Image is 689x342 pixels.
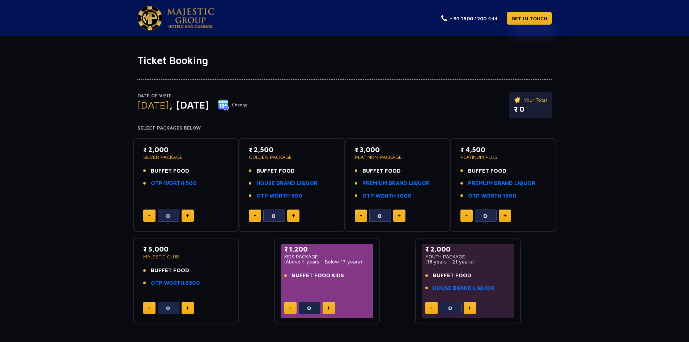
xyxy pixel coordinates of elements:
p: KIDS PACKAGE [284,254,370,259]
img: plus [292,214,295,218]
img: Majestic Pride [137,6,162,30]
span: BUFFET FOOD [468,167,506,175]
a: OTP WORTH 1000 [362,192,412,200]
span: BUFFET FOOD [151,167,189,175]
a: PREMIUM BRAND LIQUOR [468,179,535,187]
span: BUFFET FOOD KIDS [292,271,344,280]
p: PLATINUM PACKAGE [355,155,441,160]
a: OTP WORTH 5500 [151,279,200,287]
p: ₹ 0 [514,104,547,115]
p: ₹ 2,500 [249,145,335,155]
p: YOUTH PACKAGE [425,254,511,259]
a: OTP WORTH 1500 [468,192,516,200]
img: minus [289,308,292,309]
p: ₹ 2,000 [425,244,511,254]
p: SILVER PACKAGE [143,155,229,160]
p: ₹ 3,000 [355,145,441,155]
p: PLATINUM PLUS [460,155,546,160]
p: ₹ 5,000 [143,244,229,254]
p: ₹ 1,200 [284,244,370,254]
a: GET IN TOUCH [507,12,552,25]
p: (Above 4 years - Below 17 years) [284,259,370,264]
img: Majestic Pride [167,8,214,28]
p: ₹ 2,000 [143,145,229,155]
a: PREMIUM BRAND LIQUOR [362,179,430,187]
img: minus [465,215,468,216]
span: BUFFET FOOD [362,167,401,175]
span: BUFFET FOOD [433,271,471,280]
h4: Select Packages Below [137,125,552,131]
img: plus [186,306,189,310]
span: BUFFET FOOD [256,167,295,175]
p: Your Total [514,96,547,104]
p: GOLDEN PACKAGE [249,155,335,160]
a: OTP WORTH 500 [256,192,302,200]
a: HOUSE BRAND LIQUOR [433,284,494,292]
img: minus [148,215,150,216]
p: Date of Visit [137,92,248,100]
a: + 91 1800 1200 444 [441,14,498,22]
img: minus [360,215,362,216]
span: , [DATE] [169,99,209,111]
img: ticket [514,96,522,104]
img: plus [503,214,507,218]
img: plus [468,306,471,310]
img: minus [430,308,433,309]
a: HOUSE BRAND LIQUOR [256,179,318,187]
img: minus [254,215,256,216]
img: plus [186,214,189,218]
img: plus [397,214,401,218]
a: OTP WORTH 500 [151,179,197,187]
h1: Ticket Booking [137,54,552,67]
img: plus [327,306,330,310]
p: (18 years - 21 years) [425,259,511,264]
p: MAJESTIC CLUB [143,254,229,259]
button: Change [218,99,248,111]
span: BUFFET FOOD [151,266,189,275]
span: [DATE] [137,99,169,111]
p: ₹ 4,500 [460,145,546,155]
img: minus [148,308,150,309]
